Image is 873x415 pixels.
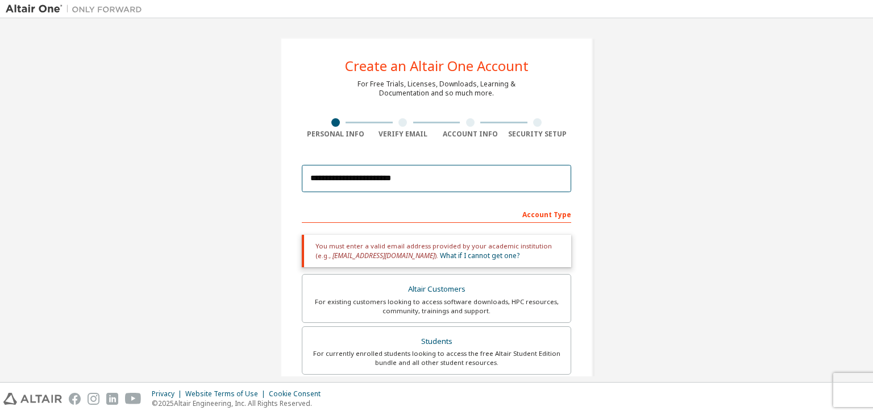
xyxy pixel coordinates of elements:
[6,3,148,15] img: Altair One
[106,393,118,405] img: linkedin.svg
[69,393,81,405] img: facebook.svg
[302,235,571,267] div: You must enter a valid email address provided by your academic institution (e.g., ).
[302,205,571,223] div: Account Type
[504,130,572,139] div: Security Setup
[269,389,327,399] div: Cookie Consent
[309,349,564,367] div: For currently enrolled students looking to access the free Altair Student Edition bundle and all ...
[302,130,369,139] div: Personal Info
[345,59,529,73] div: Create an Altair One Account
[152,389,185,399] div: Privacy
[357,80,516,98] div: For Free Trials, Licenses, Downloads, Learning & Documentation and so much more.
[88,393,99,405] img: instagram.svg
[436,130,504,139] div: Account Info
[440,251,519,260] a: What if I cannot get one?
[309,281,564,297] div: Altair Customers
[152,399,327,408] p: © 2025 Altair Engineering, Inc. All Rights Reserved.
[369,130,437,139] div: Verify Email
[309,297,564,316] div: For existing customers looking to access software downloads, HPC resources, community, trainings ...
[3,393,62,405] img: altair_logo.svg
[185,389,269,399] div: Website Terms of Use
[309,334,564,350] div: Students
[332,251,435,260] span: [EMAIL_ADDRESS][DOMAIN_NAME]
[125,393,142,405] img: youtube.svg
